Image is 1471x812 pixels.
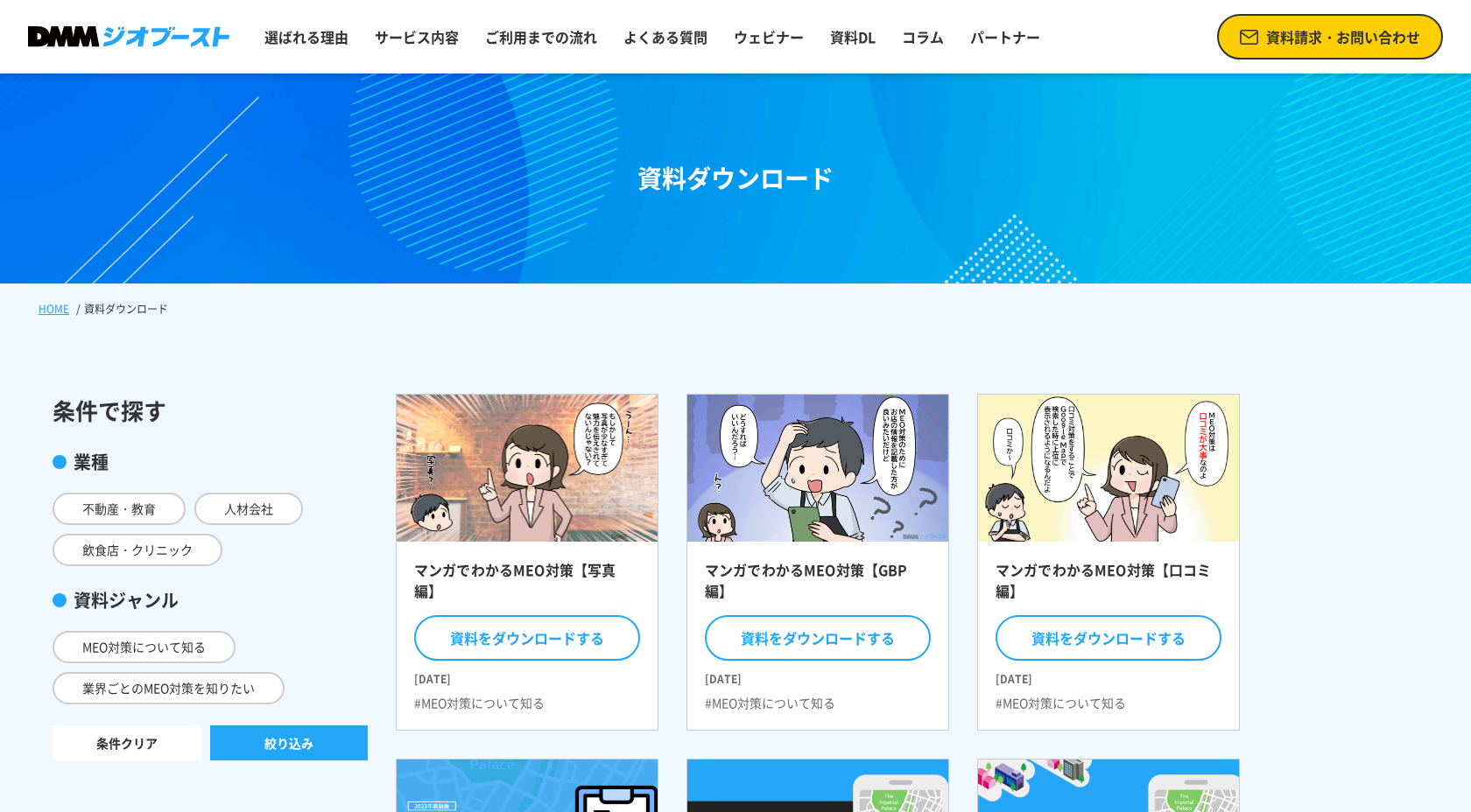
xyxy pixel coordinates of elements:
[996,559,1221,612] h2: マンガでわかるMEO対策【口コミ編】
[28,26,229,48] img: DMMジオブースト
[53,587,368,613] div: 資料ジャンル
[53,672,285,704] span: 業界ごとのMEO対策を知りたい
[53,534,222,566] span: 飲食店・クリニック
[414,615,640,661] button: 資料をダウンロードする
[823,19,883,54] a: 資料DL
[705,559,931,612] h2: マンガでわかるMEO対策【GBP編】
[686,394,949,731] a: マンガでわかるMEO対策【GBP編】 資料をダウンロードする [DATE] #MEO対策について知る
[977,394,1240,731] a: マンガでわかるMEO対策【口コミ編】 資料をダウンロードする [DATE] #MEO対策について知る
[1266,26,1420,47] span: 資料請求・お問い合わせ
[727,19,811,54] a: ウェビナー
[53,449,368,475] div: 業種
[53,725,201,760] a: 条件クリア
[705,694,835,712] li: #MEO対策について知る
[257,19,355,54] a: 選ばれる理由
[53,631,236,663] span: MEO対策について知る
[705,615,931,661] button: 資料をダウンロードする
[53,493,186,525] span: 不動産・教育
[414,664,640,687] time: [DATE]
[637,160,834,197] h1: 資料ダウンロード
[414,694,545,712] li: #MEO対策について知る
[895,19,951,54] a: コラム
[210,725,368,760] button: 絞り込み
[73,301,172,317] li: 資料ダウンロード
[368,19,466,54] a: サービス内容
[1217,14,1443,59] a: 資料請求・お問い合わせ
[39,301,69,317] a: HOME
[996,694,1126,712] li: #MEO対策について知る
[478,19,604,54] a: ご利用までの流れ
[396,394,658,731] a: マンガでわかるMEO対策【写真編】 資料をダウンロードする [DATE] #MEO対策について知る
[705,664,931,687] time: [DATE]
[53,394,368,428] div: 条件で探す
[414,559,640,612] h2: マンガでわかるMEO対策【写真編】
[996,664,1221,687] time: [DATE]
[963,19,1047,54] a: パートナー
[996,615,1221,661] button: 資料をダウンロードする
[194,493,303,525] span: 人材会社
[616,19,714,54] a: よくある質問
